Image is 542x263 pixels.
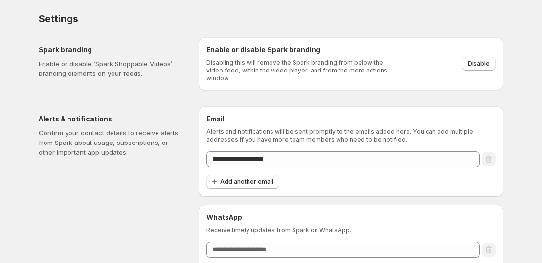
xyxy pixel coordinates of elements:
h6: WhatsApp [206,213,496,222]
p: Alerts and notifications will be sent promptly to the emails added here. You can add multiple add... [206,128,496,143]
h5: Spark branding [39,45,183,55]
h6: Email [206,114,496,124]
p: Enable or disable ‘Spark Shoppable Videos’ branding elements on your feeds. [39,59,183,78]
p: Confirm your contact details to receive alerts from Spark about usage, subscriptions, or other im... [39,128,183,157]
h6: Enable or disable Spark branding [206,45,394,55]
span: Disable [468,60,490,68]
h5: Alerts & notifications [39,114,183,124]
button: Disable [462,57,496,71]
button: Add another email [206,175,279,189]
p: Receive timely updates from Spark on WhatsApp. [206,226,496,234]
span: Settings [39,13,78,24]
span: Add another email [220,178,273,186]
p: Disabling this will remove the Spark branding from below the video feed, within the video player,... [206,59,394,82]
